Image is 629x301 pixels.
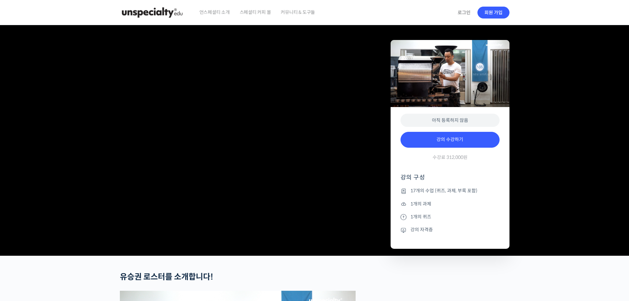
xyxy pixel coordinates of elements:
li: 강의 자격증 [401,226,500,234]
a: 회원 가입 [477,7,509,19]
h4: 강의 구성 [401,173,500,187]
span: 수강료 312,000원 [433,154,468,161]
a: 로그인 [454,5,474,20]
strong: 유승권 로스터를 소개합니다! [120,272,213,282]
li: 1개의 과제 [401,200,500,208]
li: 1개의 퀴즈 [401,213,500,221]
li: 17개의 수업 (퀴즈, 과제, 부록 포함) [401,187,500,195]
div: 아직 등록하지 않음 [401,114,500,127]
a: 강의 수강하기 [401,132,500,148]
